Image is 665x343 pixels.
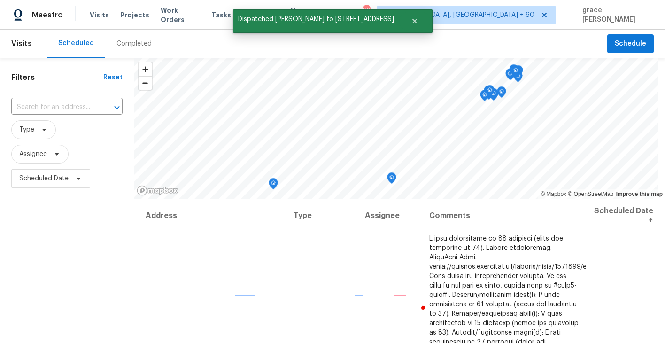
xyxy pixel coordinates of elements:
[513,71,523,86] div: Map marker
[512,66,521,81] div: Map marker
[385,10,534,20] span: [GEOGRAPHIC_DATA], [GEOGRAPHIC_DATA] + 60
[514,65,523,80] div: Map marker
[269,178,278,193] div: Map marker
[19,125,34,134] span: Type
[541,191,566,197] a: Mapbox
[363,6,370,15] div: 831
[211,12,231,18] span: Tasks
[161,6,200,24] span: Work Orders
[11,73,103,82] h1: Filters
[616,191,663,197] a: Improve this map
[511,65,520,80] div: Map marker
[11,33,32,54] span: Visits
[387,172,396,187] div: Map marker
[586,199,654,233] th: Scheduled Date ↑
[58,39,94,48] div: Scheduled
[116,39,152,48] div: Completed
[134,58,658,199] canvas: Map
[110,101,124,114] button: Open
[145,199,286,233] th: Address
[509,64,518,79] div: Map marker
[137,185,178,196] a: Mapbox homepage
[497,86,506,101] div: Map marker
[607,34,654,54] button: Schedule
[139,62,152,76] button: Zoom in
[290,6,347,24] span: Geo Assignments
[568,191,613,197] a: OpenStreetMap
[19,174,69,183] span: Scheduled Date
[422,199,586,233] th: Comments
[19,149,47,159] span: Assignee
[480,90,489,104] div: Map marker
[579,6,651,24] span: grace.[PERSON_NAME]
[11,100,96,115] input: Search for an address...
[139,77,152,90] span: Zoom out
[484,86,493,100] div: Map marker
[32,10,63,20] span: Maestro
[139,76,152,90] button: Zoom out
[615,38,646,50] span: Schedule
[90,10,109,20] span: Visits
[485,85,495,100] div: Map marker
[399,12,430,31] button: Close
[120,10,149,20] span: Projects
[233,9,399,29] span: Dispatched [PERSON_NAME] to [STREET_ADDRESS]
[505,69,515,83] div: Map marker
[103,73,123,82] div: Reset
